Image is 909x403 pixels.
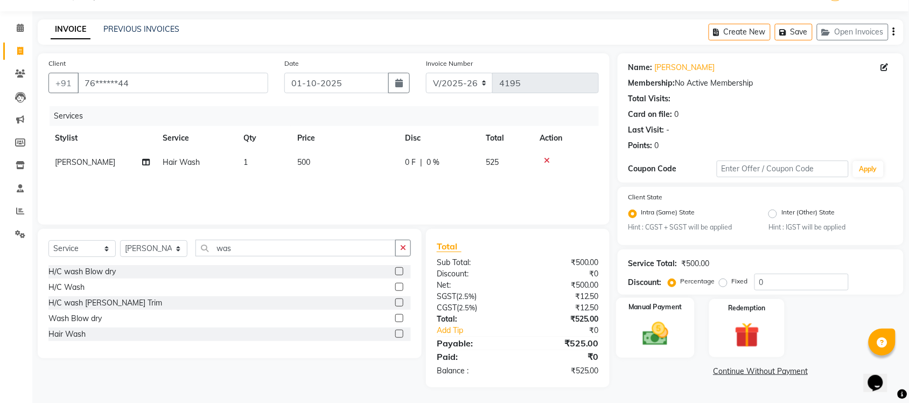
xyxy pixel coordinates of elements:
div: ( ) [429,291,518,302]
a: [PERSON_NAME] [655,62,715,73]
div: ₹0 [533,325,607,336]
button: Apply [853,161,884,177]
div: ₹525.00 [518,337,607,350]
div: Membership: [628,78,675,89]
th: Service [156,126,237,150]
div: Total: [429,314,518,325]
a: INVOICE [51,20,90,39]
span: 1 [243,157,248,167]
button: Create New [709,24,771,40]
input: Search or Scan [195,240,396,256]
div: No Active Membership [628,78,893,89]
th: Action [533,126,599,150]
div: Paid: [429,350,518,363]
label: Intra (Same) State [641,207,695,220]
th: Price [291,126,398,150]
img: _cash.svg [634,319,676,349]
input: Search by Name/Mobile/Email/Code [78,73,268,93]
th: Qty [237,126,291,150]
label: Manual Payment [628,303,682,313]
span: 0 F [405,157,416,168]
div: Hair Wash [48,329,86,340]
div: H/C Wash [48,282,85,293]
div: Net: [429,280,518,291]
div: Total Visits: [628,93,671,105]
div: Coupon Code [628,163,717,175]
div: - [667,124,670,136]
a: Continue Without Payment [620,366,901,377]
div: ₹500.00 [518,280,607,291]
div: Wash Blow dry [48,313,102,324]
span: CGST [437,303,457,312]
div: Card on file: [628,109,673,120]
span: SGST [437,291,456,301]
small: Hint : CGST + SGST will be applied [628,223,752,232]
label: Percentage [681,276,715,286]
div: ( ) [429,302,518,314]
button: Save [775,24,813,40]
label: Inter (Other) State [781,207,835,220]
th: Disc [398,126,479,150]
div: 0 [655,140,659,151]
div: ₹0 [518,350,607,363]
th: Total [479,126,533,150]
span: 525 [486,157,499,167]
iframe: chat widget [864,360,898,392]
div: ₹12.50 [518,291,607,302]
div: ₹500.00 [518,257,607,268]
div: Points: [628,140,653,151]
input: Enter Offer / Coupon Code [717,161,849,177]
span: Total [437,241,462,252]
div: Payable: [429,337,518,350]
button: Open Invoices [817,24,889,40]
div: ₹500.00 [682,258,710,269]
div: Service Total: [628,258,677,269]
span: 500 [297,157,310,167]
div: ₹12.50 [518,302,607,314]
div: ₹0 [518,268,607,280]
label: Date [284,59,299,68]
th: Stylist [48,126,156,150]
small: Hint : IGST will be applied [768,223,892,232]
div: Discount: [429,268,518,280]
div: Name: [628,62,653,73]
label: Redemption [729,303,766,313]
div: Balance : [429,365,518,377]
span: 2.5% [458,292,474,301]
span: [PERSON_NAME] [55,157,115,167]
div: Services [50,106,607,126]
div: Last Visit: [628,124,665,136]
button: +91 [48,73,79,93]
label: Fixed [732,276,748,286]
span: 2.5% [459,303,475,312]
label: Invoice Number [426,59,473,68]
label: Client [48,59,66,68]
a: PREVIOUS INVOICES [103,24,179,34]
div: ₹525.00 [518,314,607,325]
span: Hair Wash [163,157,200,167]
span: 0 % [426,157,439,168]
div: ₹525.00 [518,365,607,377]
a: Add Tip [429,325,533,336]
div: H/C wash [PERSON_NAME] Trim [48,297,162,309]
span: | [420,157,422,168]
div: Discount: [628,277,662,288]
div: 0 [675,109,679,120]
img: _gift.svg [727,319,767,350]
div: Sub Total: [429,257,518,268]
div: H/C wash Blow dry [48,266,116,277]
label: Client State [628,192,663,202]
